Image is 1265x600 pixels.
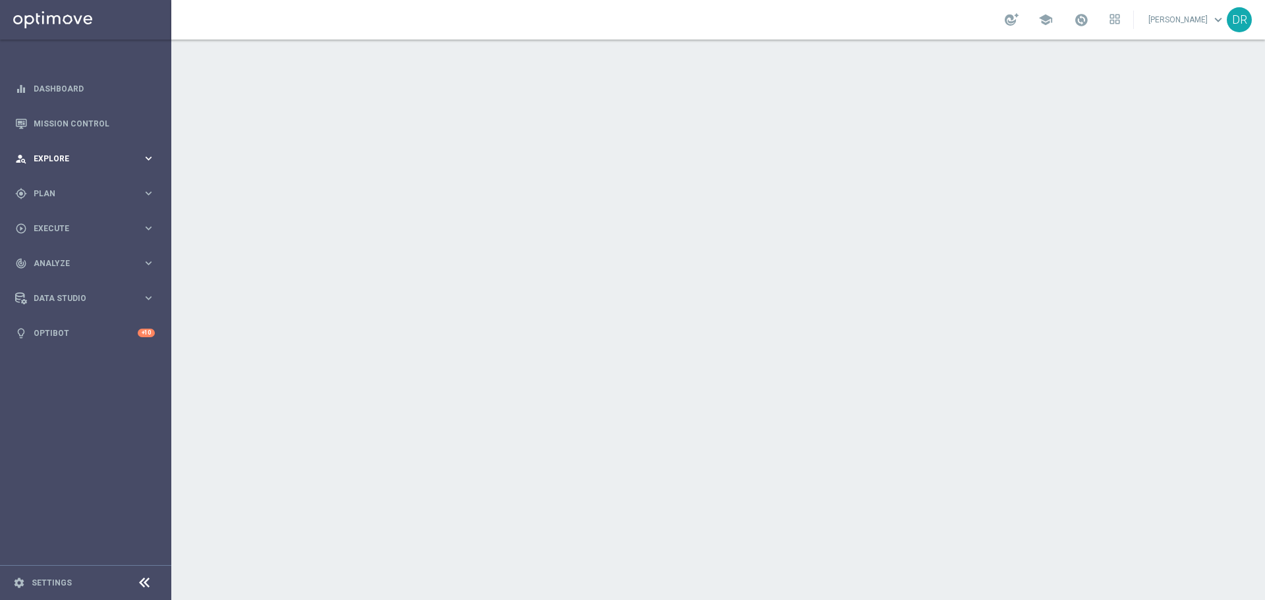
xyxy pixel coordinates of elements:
[34,71,155,106] a: Dashboard
[142,187,155,200] i: keyboard_arrow_right
[14,153,155,164] button: person_search Explore keyboard_arrow_right
[14,188,155,199] button: gps_fixed Plan keyboard_arrow_right
[15,327,27,339] i: lightbulb
[15,71,155,106] div: Dashboard
[142,292,155,304] i: keyboard_arrow_right
[15,188,27,200] i: gps_fixed
[34,190,142,198] span: Plan
[1227,7,1252,32] div: DR
[13,577,25,589] i: settings
[15,83,27,95] i: equalizer
[14,258,155,269] button: track_changes Analyze keyboard_arrow_right
[34,259,142,267] span: Analyze
[14,223,155,234] button: play_circle_outline Execute keyboard_arrow_right
[1038,13,1053,27] span: school
[34,315,138,350] a: Optibot
[1211,13,1225,27] span: keyboard_arrow_down
[142,222,155,234] i: keyboard_arrow_right
[15,292,142,304] div: Data Studio
[142,152,155,165] i: keyboard_arrow_right
[142,257,155,269] i: keyboard_arrow_right
[14,328,155,339] button: lightbulb Optibot +10
[15,315,155,350] div: Optibot
[138,329,155,337] div: +10
[15,153,142,165] div: Explore
[15,153,27,165] i: person_search
[15,258,27,269] i: track_changes
[34,155,142,163] span: Explore
[34,225,142,232] span: Execute
[34,294,142,302] span: Data Studio
[14,293,155,304] button: Data Studio keyboard_arrow_right
[32,579,72,587] a: Settings
[34,106,155,141] a: Mission Control
[1147,10,1227,30] a: [PERSON_NAME]keyboard_arrow_down
[15,188,142,200] div: Plan
[15,223,27,234] i: play_circle_outline
[15,223,142,234] div: Execute
[14,119,155,129] button: Mission Control
[14,84,155,94] button: equalizer Dashboard
[15,258,142,269] div: Analyze
[15,106,155,141] div: Mission Control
